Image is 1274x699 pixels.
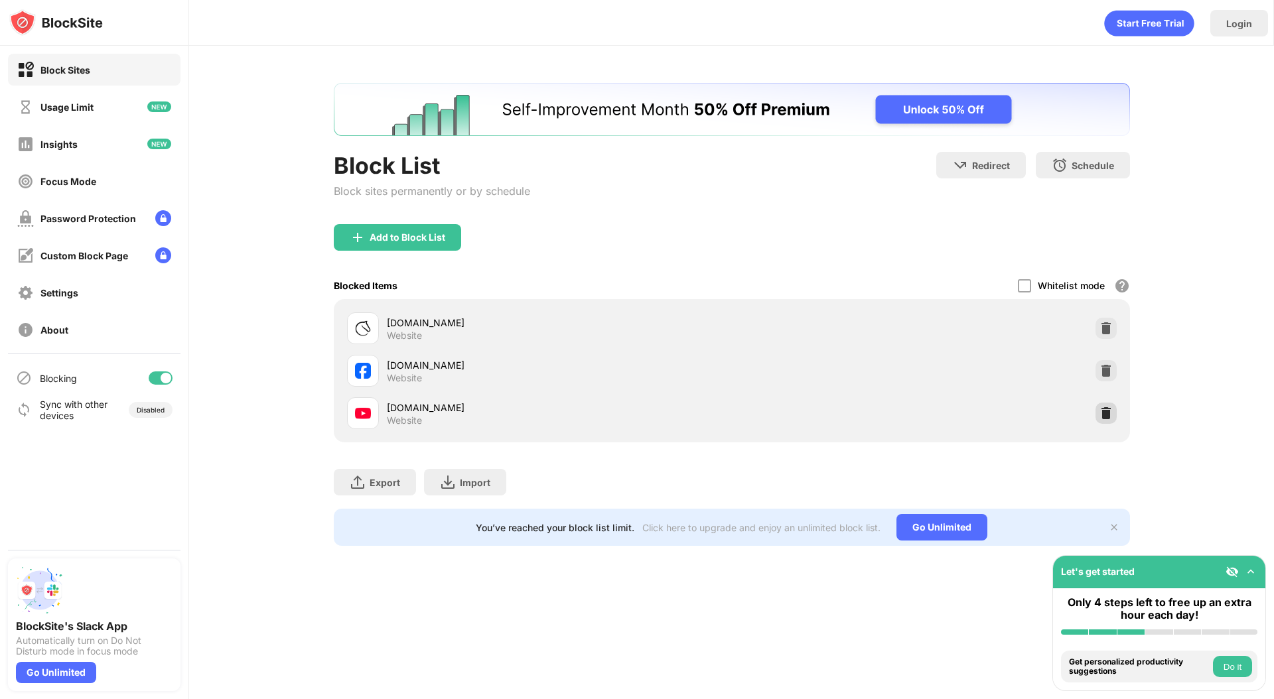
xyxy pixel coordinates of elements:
[16,635,173,657] div: Automatically turn on Do Not Disturb mode in focus mode
[334,280,397,291] div: Blocked Items
[40,373,77,384] div: Blocking
[370,232,445,243] div: Add to Block List
[1061,596,1257,621] div: Only 4 steps left to free up an extra hour each day!
[387,414,422,426] div: Website
[40,64,90,76] div: Block Sites
[370,477,400,488] div: Export
[476,522,634,533] div: You’ve reached your block list limit.
[137,406,165,414] div: Disabled
[147,139,171,149] img: new-icon.svg
[40,399,108,421] div: Sync with other devices
[147,101,171,112] img: new-icon.svg
[16,662,96,683] div: Go Unlimited
[1069,657,1210,676] div: Get personalized productivity suggestions
[17,322,34,338] img: about-off.svg
[17,210,34,227] img: password-protection-off.svg
[1072,160,1114,171] div: Schedule
[334,83,1130,136] iframe: Banner
[1213,656,1252,677] button: Do it
[17,99,34,115] img: time-usage-off.svg
[387,401,732,414] div: [DOMAIN_NAME]
[40,250,128,261] div: Custom Block Page
[355,405,371,421] img: favicons
[155,247,171,263] img: lock-menu.svg
[16,619,173,633] div: BlockSite's Slack App
[1226,18,1252,29] div: Login
[16,402,32,418] img: sync-icon.svg
[387,358,732,372] div: [DOMAIN_NAME]
[387,372,422,384] div: Website
[40,287,78,298] div: Settings
[40,213,136,224] div: Password Protection
[17,247,34,264] img: customize-block-page-off.svg
[642,522,881,533] div: Click here to upgrade and enjoy an unlimited block list.
[387,316,732,330] div: [DOMAIN_NAME]
[40,176,96,187] div: Focus Mode
[1038,280,1105,291] div: Whitelist mode
[155,210,171,226] img: lock-menu.svg
[40,324,68,336] div: About
[355,320,371,336] img: favicons
[972,160,1010,171] div: Redirect
[1104,10,1194,36] div: animation
[896,514,987,540] div: Go Unlimited
[40,101,94,113] div: Usage Limit
[16,370,32,386] img: blocking-icon.svg
[387,330,422,342] div: Website
[460,477,490,488] div: Import
[17,136,34,153] img: insights-off.svg
[17,173,34,190] img: focus-off.svg
[9,9,103,36] img: logo-blocksite.svg
[1061,566,1135,577] div: Let's get started
[1109,522,1119,533] img: x-button.svg
[355,363,371,379] img: favicons
[334,152,530,179] div: Block List
[1226,565,1239,578] img: eye-not-visible.svg
[17,285,34,301] img: settings-off.svg
[17,62,34,78] img: block-on.svg
[16,566,64,614] img: push-slack.svg
[334,184,530,198] div: Block sites permanently or by schedule
[1244,565,1257,578] img: omni-setup-toggle.svg
[40,139,78,150] div: Insights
